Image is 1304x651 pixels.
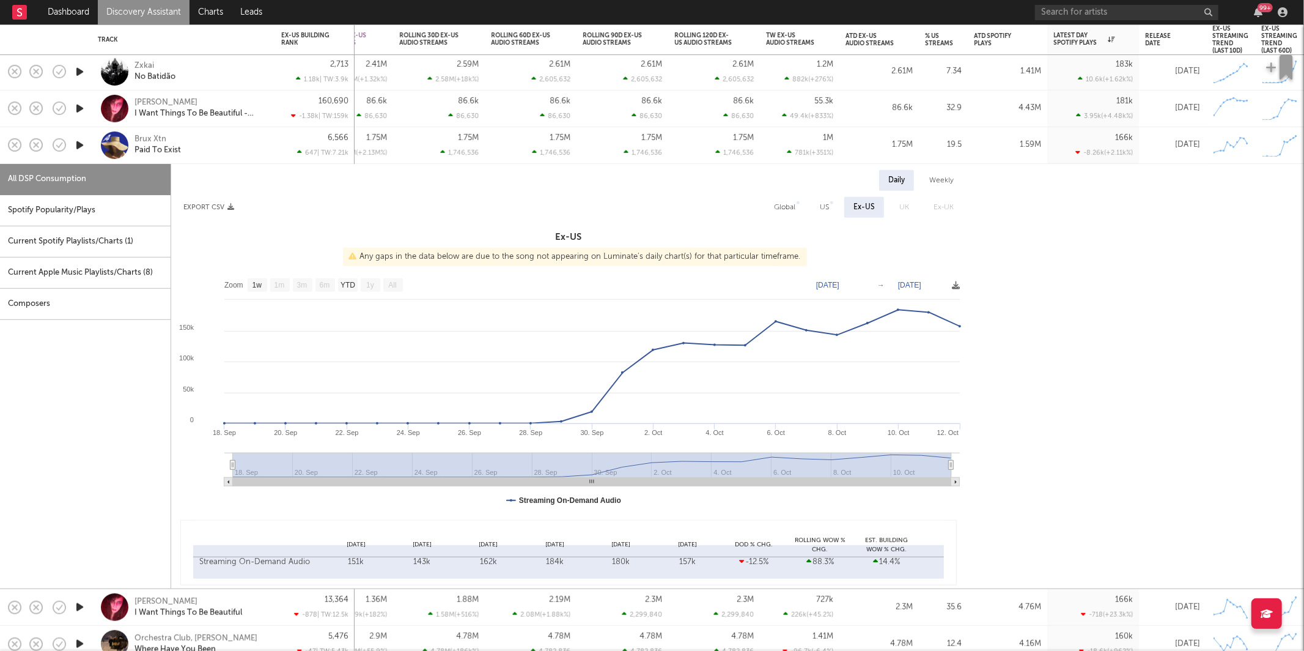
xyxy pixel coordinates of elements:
[323,540,389,549] div: [DATE]
[622,611,662,619] div: 2,299,840
[328,134,348,142] div: 6,566
[583,32,644,46] div: Rolling 90D Ex-US Audio Streams
[366,97,387,105] div: 86.6k
[366,596,387,604] div: 1.36M
[1145,138,1200,152] div: [DATE]
[715,149,754,157] div: 1,746,536
[388,281,396,289] text: All
[448,112,479,120] div: 86,630
[856,556,916,568] div: 14.4 %
[1116,97,1133,105] div: 181k
[817,61,833,69] div: 1.2M
[343,248,807,266] div: Any gaps in the data below are due to the song not appearing on Luminate's daily chart(s) for tha...
[134,97,197,108] a: [PERSON_NAME]
[458,134,479,142] div: 1.75M
[134,134,166,145] a: Brux Xtn
[898,281,921,289] text: [DATE]
[459,556,518,568] div: 162k
[845,101,913,116] div: 86.6k
[920,170,963,191] div: Weekly
[845,138,913,152] div: 1.75M
[632,112,662,120] div: 86,630
[925,32,953,47] div: % US Streams
[787,536,853,554] div: Rolling WoW % Chg.
[1076,112,1133,120] div: 3.95k ( +4.48k % )
[281,32,330,46] div: Ex-US Building Rank
[297,281,308,289] text: 3m
[724,556,784,568] div: -12.5 %
[853,536,919,554] div: Est. Building WoW % Chg.
[134,145,181,156] a: Paid To Exist
[1116,61,1133,69] div: 183k
[134,608,242,619] div: I Want Things To Be Beautiful
[1261,25,1297,54] div: Ex-US Streaming Trend (last 60d)
[512,611,570,619] div: 2.08M ( +1.88k % )
[134,72,175,83] a: No Batidão
[974,64,1041,79] div: 1.41M
[1115,633,1133,641] div: 160k
[1078,75,1133,83] div: 10.6k ( +1.62k % )
[974,138,1041,152] div: 1.59M
[519,496,621,505] text: Streaming On-Demand Audio
[549,596,570,604] div: 2.19M
[767,429,785,436] text: 6. Oct
[787,149,833,157] div: 781k ( +351 % )
[389,540,455,549] div: [DATE]
[532,149,570,157] div: 1,746,536
[715,75,754,83] div: 2,605,632
[737,596,754,604] div: 2.3M
[853,200,875,215] div: Ex-US
[1258,3,1273,12] div: 99 +
[549,61,570,69] div: 2.61M
[525,556,584,568] div: 184k
[456,633,479,641] div: 4.78M
[366,281,374,289] text: 1y
[428,611,479,619] div: 1.58M ( +516 % )
[548,633,570,641] div: 4.78M
[1115,596,1133,604] div: 166k
[366,134,387,142] div: 1.75M
[330,149,387,157] div: 1.75M ( +2.13M % )
[328,633,348,641] div: 5,476
[925,138,962,152] div: 19.5
[134,597,197,608] div: [PERSON_NAME]
[458,97,479,105] div: 86.6k
[845,32,894,47] div: ATD Ex-US Audio Streams
[623,75,662,83] div: 2,605,632
[925,64,962,79] div: 7.34
[1145,101,1200,116] div: [DATE]
[937,429,959,436] text: 12. Oct
[974,32,1023,47] div: ATD Spotify Plays
[491,32,552,46] div: Rolling 60D Ex-US Audio Streams
[134,633,257,644] div: Orchestra Club, [PERSON_NAME]
[641,61,662,69] div: 2.61M
[339,611,387,619] div: 879k ( +182 % )
[134,61,154,72] a: Zxkai
[281,75,348,83] div: 1.18k | TW: 3.9k
[641,97,662,105] div: 86.6k
[1075,149,1133,157] div: -8.26k ( +2.11k % )
[1035,5,1218,20] input: Search for artists
[179,354,194,362] text: 100k
[774,200,795,215] div: Global
[458,429,481,436] text: 26. Sep
[974,600,1041,615] div: 4.76M
[674,32,735,46] div: Rolling 120D Ex-US Audio Streams
[550,97,570,105] div: 86.6k
[531,75,570,83] div: 2,605,632
[274,281,285,289] text: 1m
[521,540,588,549] div: [DATE]
[134,108,266,119] div: I Want Things To Be Beautiful - Instrumental
[550,134,570,142] div: 1.75M
[657,556,717,568] div: 157k
[721,540,787,549] div: DoD % Chg.
[319,97,348,105] div: 160,690
[331,75,387,83] div: 2.24M ( +1.32k % )
[440,149,479,157] div: 1,746,536
[399,32,460,46] div: Rolling 30D Ex-US Audio Streams
[705,429,723,436] text: 4. Oct
[731,633,754,641] div: 4.78M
